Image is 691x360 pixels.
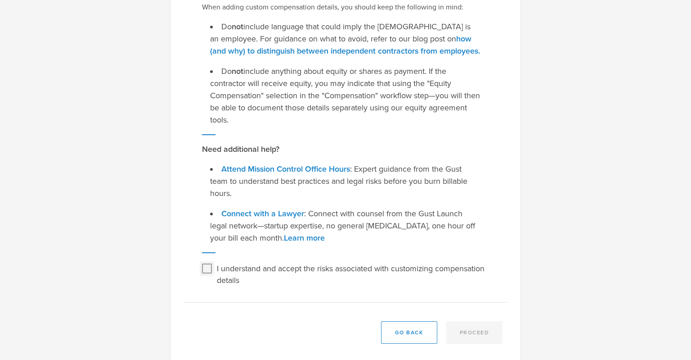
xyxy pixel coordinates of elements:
li: Do include language that could imply the [DEMOGRAPHIC_DATA] is an employee. For guidance on what ... [210,21,481,57]
iframe: Chat Widget [646,290,691,333]
li: : Expert guidance from the Gust team to understand best practices and legal risks before you burn... [210,163,481,200]
strong: not [232,22,243,32]
li: Do include anything about equity or shares as payment. If the contractor will receive equity, you... [210,65,481,126]
label: I understand and accept the risks associated with customizing compensation details [217,261,487,286]
h3: Need additional help? [202,143,489,155]
button: Go Back [381,321,437,344]
strong: not [232,66,243,76]
p: When adding custom compensation details, you should keep the following in mind: [202,2,489,13]
a: Connect with a Lawyer [221,209,304,219]
a: Learn more [284,233,325,243]
li: : Connect with counsel from the Gust Launch legal network—startup expertise, no general [MEDICAL_... [210,208,481,244]
a: Attend Mission Control Office Hours [221,164,350,174]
